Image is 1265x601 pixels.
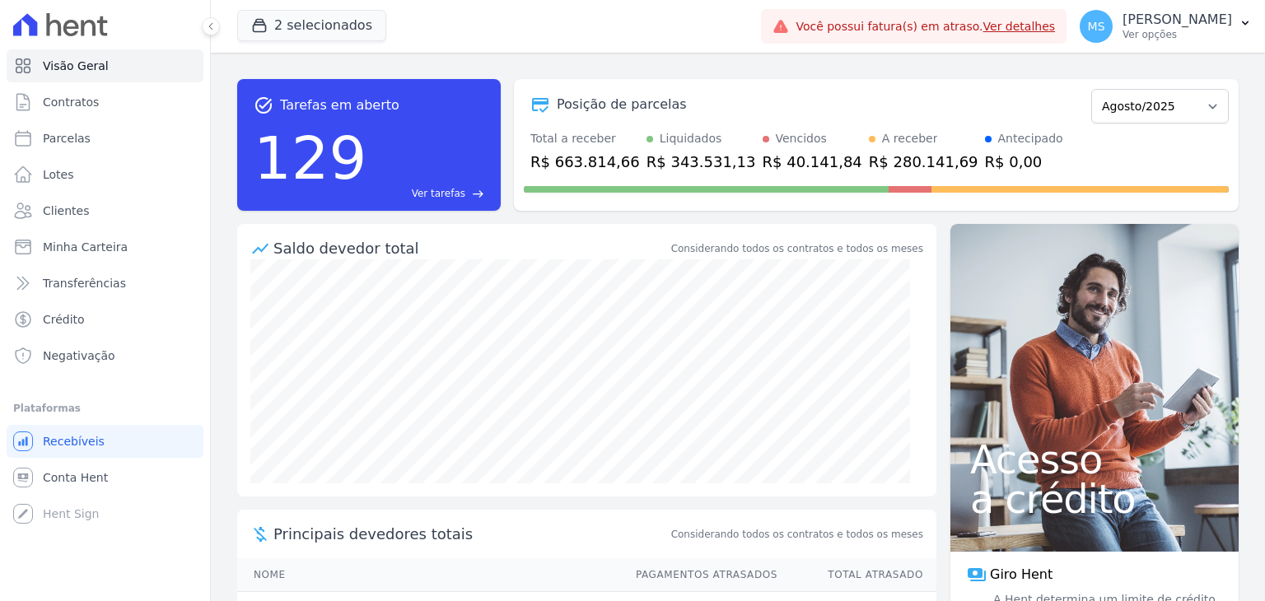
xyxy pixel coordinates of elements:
a: Lotes [7,158,203,191]
a: Ver tarefas east [373,186,484,201]
div: R$ 40.141,84 [763,151,862,173]
p: Ver opções [1123,28,1232,41]
span: Contratos [43,94,99,110]
span: Visão Geral [43,58,109,74]
span: task_alt [254,96,273,115]
div: Vencidos [776,130,827,147]
div: 129 [254,115,366,201]
a: Parcelas [7,122,203,155]
p: [PERSON_NAME] [1123,12,1232,28]
a: Recebíveis [7,425,203,458]
div: R$ 0,00 [985,151,1063,173]
div: Plataformas [13,398,197,418]
span: east [472,188,484,200]
span: Acesso [970,440,1219,479]
span: MS [1088,21,1105,32]
th: Total Atrasado [778,558,936,592]
span: a crédito [970,479,1219,519]
div: Posição de parcelas [557,95,687,114]
div: Saldo devedor total [273,237,668,259]
span: Conta Hent [43,469,108,486]
div: Liquidados [660,130,722,147]
a: Crédito [7,303,203,336]
span: Você possui fatura(s) em atraso. [796,18,1055,35]
a: Ver detalhes [983,20,1056,33]
div: A receber [882,130,938,147]
span: Parcelas [43,130,91,147]
span: Transferências [43,275,126,291]
button: 2 selecionados [237,10,386,41]
a: Minha Carteira [7,231,203,263]
span: Ver tarefas [412,186,465,201]
span: Considerando todos os contratos e todos os meses [671,527,923,542]
span: Recebíveis [43,433,105,450]
button: MS [PERSON_NAME] Ver opções [1067,3,1265,49]
th: Nome [237,558,620,592]
div: R$ 663.814,66 [530,151,640,173]
a: Visão Geral [7,49,203,82]
a: Transferências [7,267,203,300]
div: R$ 280.141,69 [869,151,978,173]
th: Pagamentos Atrasados [620,558,778,592]
div: Antecipado [998,130,1063,147]
div: Considerando todos os contratos e todos os meses [671,241,923,256]
span: Principais devedores totais [273,523,668,545]
span: Negativação [43,347,115,364]
span: Lotes [43,166,74,183]
a: Conta Hent [7,461,203,494]
a: Clientes [7,194,203,227]
span: Tarefas em aberto [280,96,399,115]
a: Negativação [7,339,203,372]
a: Contratos [7,86,203,119]
div: Total a receber [530,130,640,147]
span: Crédito [43,311,85,328]
span: Clientes [43,203,89,219]
div: R$ 343.531,13 [647,151,756,173]
span: Minha Carteira [43,239,128,255]
span: Giro Hent [990,565,1053,585]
